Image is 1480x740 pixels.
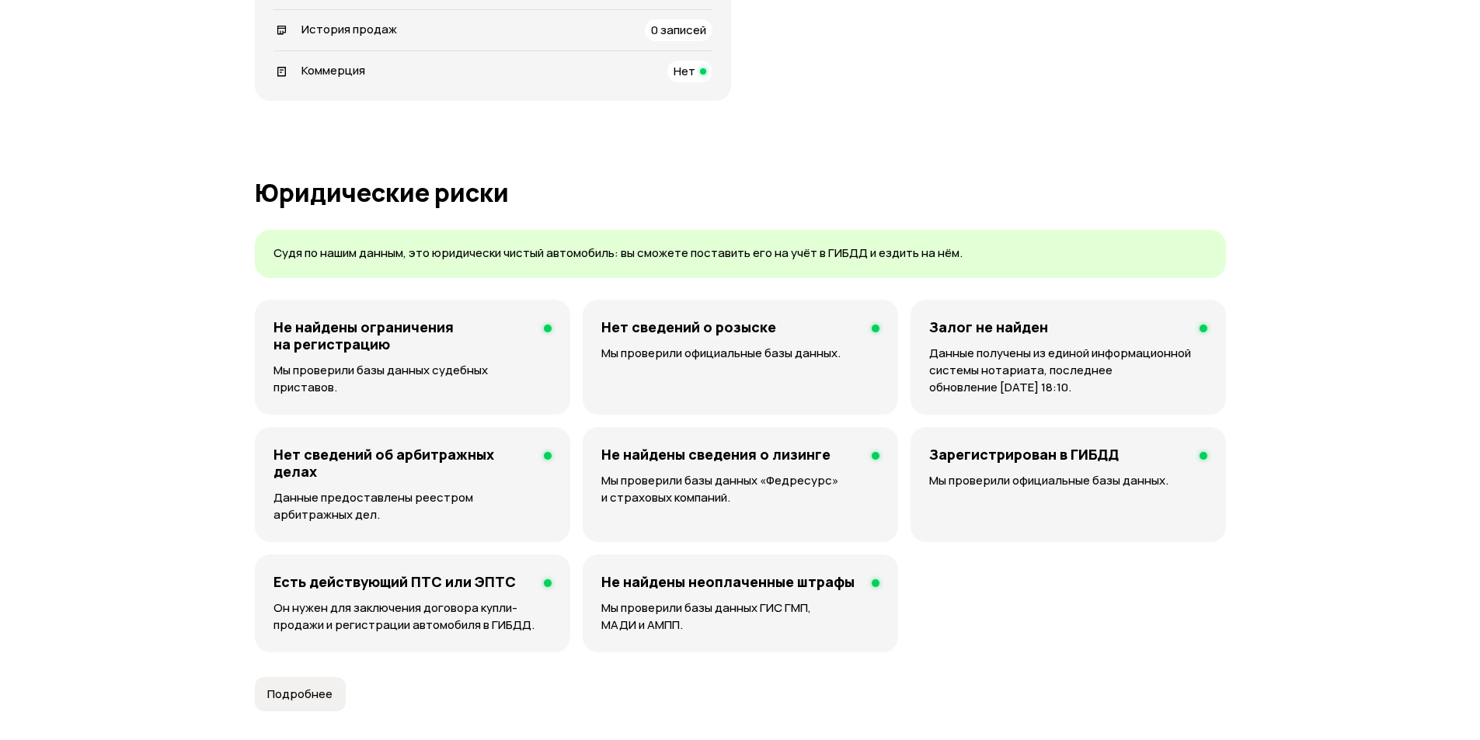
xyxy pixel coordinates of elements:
[601,573,855,590] h4: Не найдены неоплаченные штрафы
[929,472,1207,489] p: Мы проверили официальные базы данных.
[255,677,346,711] button: Подробнее
[651,22,706,38] span: 0 записей
[601,472,879,506] p: Мы проверили базы данных «Федресурс» и страховых компаний.
[273,245,1207,262] p: Судя по нашим данным, это юридически чистый автомобиль: вы сможете поставить его на учёт в ГИБДД ...
[273,599,552,634] p: Он нужен для заключения договора купли-продажи и регистрации автомобиля в ГИБДД.
[255,179,1226,207] h1: Юридические риски
[273,573,516,590] h4: Есть действующий ПТС или ЭПТС
[601,599,879,634] p: Мы проверили базы данных ГИС ГМП, МАДИ и АМПП.
[273,446,532,480] h4: Нет сведений об арбитражных делах
[273,362,552,396] p: Мы проверили базы данных судебных приставов.
[674,63,695,79] span: Нет
[273,489,552,523] p: Данные предоставлены реестром арбитражных дел.
[273,318,532,353] h4: Не найдены ограничения на регистрацию
[267,686,333,702] span: Подробнее
[929,318,1048,335] h4: Залог не найден
[601,345,879,362] p: Мы проверили официальные базы данных.
[601,446,831,463] h4: Не найдены сведения о лизинге
[301,21,397,37] span: История продаж
[929,345,1207,396] p: Данные получены из единой информационной системы нотариата, последнее обновление [DATE] 18:10.
[301,62,365,78] span: Коммерция
[929,446,1119,463] h4: Зарегистрирован в ГИБДД
[601,318,776,335] h4: Нет сведений о розыске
